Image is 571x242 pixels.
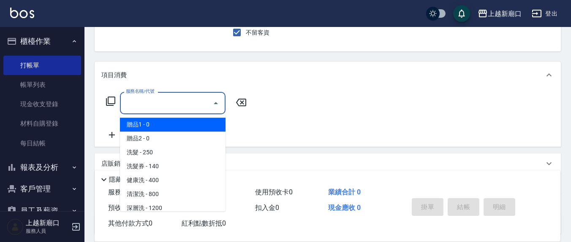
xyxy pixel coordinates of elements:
[3,200,81,222] button: 員工及薪資
[108,219,152,227] span: 其他付款方式 0
[488,8,522,19] div: 上越新廟口
[26,219,69,227] h5: 上越新廟口
[3,178,81,200] button: 客戶管理
[120,118,226,132] span: 贈品1 - 0
[3,30,81,52] button: 櫃檯作業
[108,204,146,212] span: 預收卡販賣 0
[246,28,269,37] span: 不留客資
[10,8,34,18] img: Logo
[528,6,561,22] button: 登出
[120,201,226,215] span: 深層洗 - 1200
[95,62,561,89] div: 項目消費
[3,156,81,178] button: 報表及分析
[109,175,147,184] p: 隱藏業績明細
[255,204,279,212] span: 扣入金 0
[7,218,24,235] img: Person
[126,88,154,94] label: 服務名稱/代號
[120,132,226,145] span: 贈品2 - 0
[328,204,361,212] span: 現金應收 0
[328,188,361,196] span: 業績合計 0
[3,114,81,133] a: 材料自購登錄
[474,5,525,22] button: 上越新廟口
[453,5,470,22] button: save
[101,71,127,80] p: 項目消費
[101,159,127,168] p: 店販銷售
[255,188,293,196] span: 使用預收卡 0
[209,97,223,110] button: Close
[3,75,81,94] a: 帳單列表
[3,134,81,153] a: 每日結帳
[3,56,81,75] a: 打帳單
[182,219,226,227] span: 紅利點數折抵 0
[120,173,226,187] span: 健康洗 - 400
[3,94,81,114] a: 現金收支登錄
[108,188,139,196] span: 服務消費 0
[120,145,226,159] span: 洗髮 - 250
[95,153,561,174] div: 店販銷售
[120,187,226,201] span: 清潔洗 - 800
[120,159,226,173] span: 洗髮券 - 140
[26,227,69,235] p: 服務人員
